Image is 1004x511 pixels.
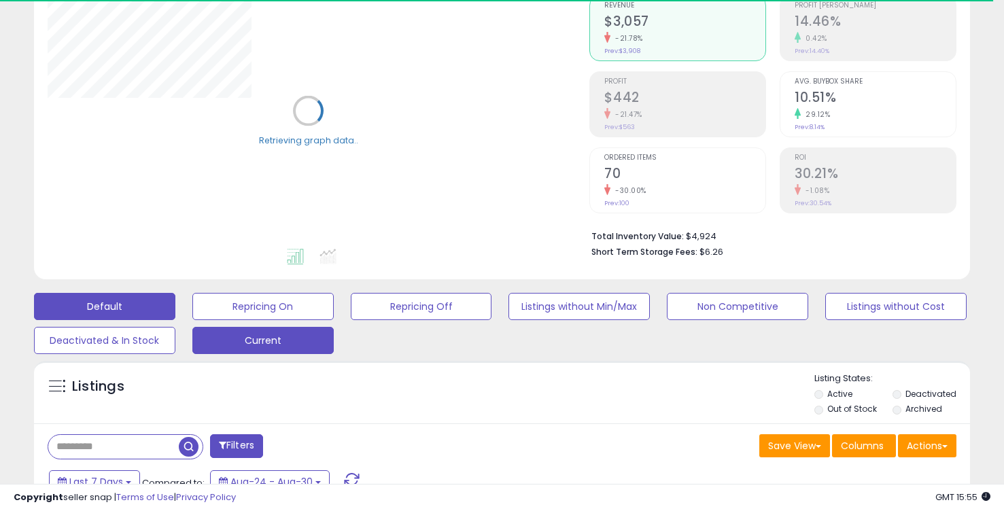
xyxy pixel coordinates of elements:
small: Prev: 30.54% [795,199,831,207]
b: Short Term Storage Fees: [591,246,697,258]
small: 29.12% [801,109,830,120]
label: Out of Stock [827,403,877,415]
b: Total Inventory Value: [591,230,684,242]
span: Last 7 Days [69,475,123,489]
small: -1.08% [801,186,829,196]
span: Compared to: [142,476,205,489]
span: Ordered Items [604,154,765,162]
strong: Copyright [14,491,63,504]
label: Deactivated [905,388,956,400]
button: Filters [210,434,263,458]
h2: 30.21% [795,166,956,184]
span: Profit [PERSON_NAME] [795,2,956,10]
small: Prev: 100 [604,199,629,207]
li: $4,924 [591,227,946,243]
span: ROI [795,154,956,162]
a: Terms of Use [116,491,174,504]
label: Archived [905,403,942,415]
button: Listings without Min/Max [508,293,650,320]
span: Profit [604,78,765,86]
button: Repricing Off [351,293,492,320]
small: Prev: 8.14% [795,123,825,131]
small: -30.00% [610,186,646,196]
button: Non Competitive [667,293,808,320]
small: Prev: $563 [604,123,635,131]
h2: 70 [604,166,765,184]
div: seller snap | | [14,491,236,504]
button: Columns [832,434,896,457]
div: Retrieving graph data.. [259,134,358,146]
small: -21.47% [610,109,642,120]
small: Prev: 14.40% [795,47,829,55]
h5: Listings [72,377,124,396]
button: Deactivated & In Stock [34,327,175,354]
button: Listings without Cost [825,293,967,320]
span: Columns [841,439,884,453]
button: Save View [759,434,830,457]
span: Revenue [604,2,765,10]
button: Repricing On [192,293,334,320]
button: Actions [898,434,956,457]
p: Listing States: [814,372,970,385]
h2: 14.46% [795,14,956,32]
span: Avg. Buybox Share [795,78,956,86]
small: 0.42% [801,33,827,43]
small: Prev: $3,908 [604,47,640,55]
h2: $3,057 [604,14,765,32]
span: $6.26 [699,245,723,258]
h2: 10.51% [795,90,956,108]
button: Aug-24 - Aug-30 [210,470,330,493]
label: Active [827,388,852,400]
button: Current [192,327,334,354]
button: Last 7 Days [49,470,140,493]
a: Privacy Policy [176,491,236,504]
small: -21.78% [610,33,643,43]
span: Aug-24 - Aug-30 [230,475,313,489]
h2: $442 [604,90,765,108]
button: Default [34,293,175,320]
span: 2025-09-7 15:55 GMT [935,491,990,504]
